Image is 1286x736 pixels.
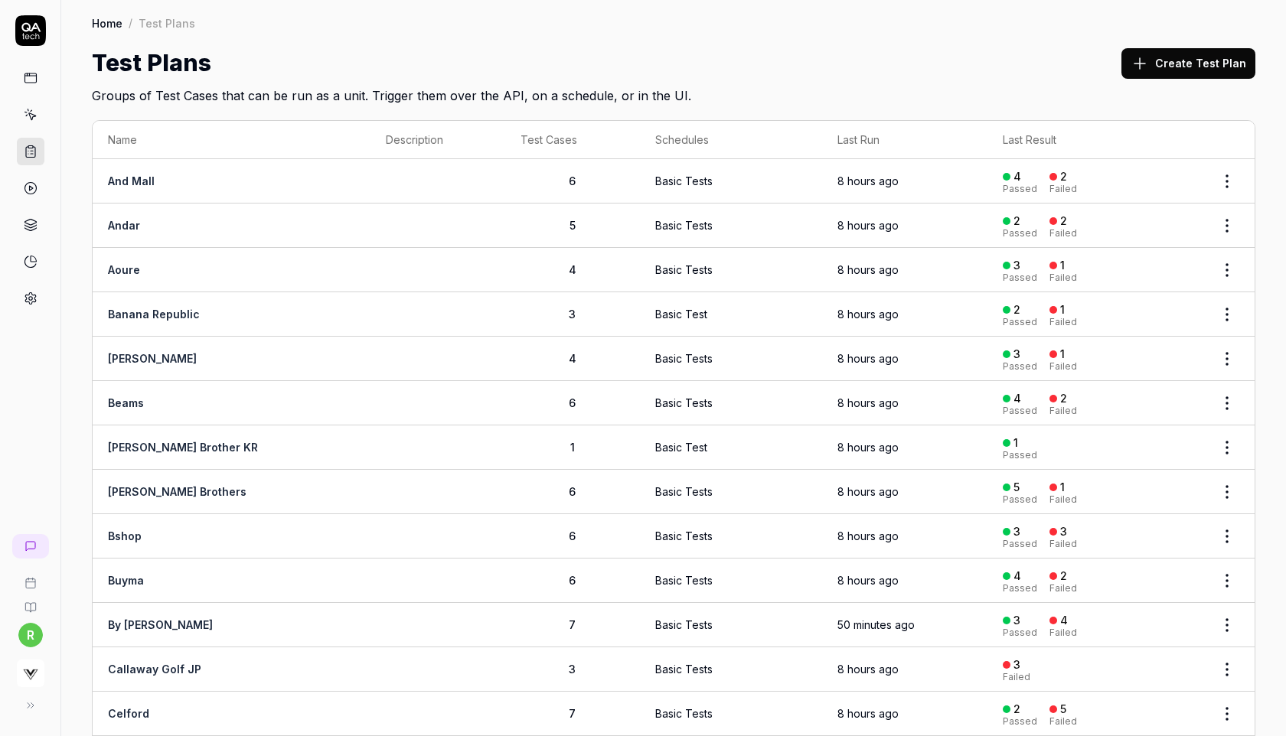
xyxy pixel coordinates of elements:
[569,308,576,321] span: 3
[1013,347,1020,361] div: 3
[837,485,899,498] time: 8 hours ago
[655,439,707,455] div: Basic Test
[1049,273,1077,282] div: Failed
[1049,717,1077,726] div: Failed
[92,46,211,80] h1: Test Plans
[92,15,122,31] a: Home
[655,217,713,233] div: Basic Tests
[6,647,54,690] button: Virtusize Logo
[569,485,576,498] span: 6
[837,308,899,321] time: 8 hours ago
[1013,392,1021,405] div: 4
[1049,628,1077,637] div: Failed
[1013,214,1020,228] div: 2
[1060,392,1067,405] div: 2
[655,705,713,721] div: Basic Tests
[1003,451,1037,460] div: Passed
[837,574,899,587] time: 8 hours ago
[1060,614,1068,627] div: 4
[1013,303,1020,317] div: 2
[1060,303,1065,317] div: 1
[655,306,707,322] div: Basic Test
[1003,362,1037,371] div: Passed
[108,529,142,542] a: Bshop
[1049,362,1077,371] div: Failed
[1060,347,1065,361] div: 1
[655,528,713,544] div: Basic Tests
[837,663,899,676] time: 8 hours ago
[837,529,899,542] time: 8 hours ago
[655,350,713,366] div: Basic Tests
[370,121,506,159] th: Description
[1060,480,1065,494] div: 1
[570,219,576,232] span: 5
[108,707,149,720] a: Celford
[1060,170,1067,184] div: 2
[1013,436,1018,450] div: 1
[108,485,246,498] a: [PERSON_NAME] Brothers
[1003,318,1037,327] div: Passed
[12,534,49,559] a: New conversation
[1049,184,1077,194] div: Failed
[1060,214,1067,228] div: 2
[108,574,144,587] a: Buyma
[6,589,54,614] a: Documentation
[1003,495,1037,504] div: Passed
[1049,539,1077,549] div: Failed
[1003,184,1037,194] div: Passed
[655,484,713,500] div: Basic Tests
[1003,229,1037,238] div: Passed
[837,174,899,187] time: 8 hours ago
[108,308,200,321] a: Banana Republic
[1049,584,1077,593] div: Failed
[569,707,576,720] span: 7
[569,263,576,276] span: 4
[570,441,575,454] span: 1
[837,396,899,409] time: 8 hours ago
[655,617,713,633] div: Basic Tests
[655,661,713,677] div: Basic Tests
[1003,273,1037,282] div: Passed
[569,663,576,676] span: 3
[1003,628,1037,637] div: Passed
[1013,702,1020,716] div: 2
[655,262,713,278] div: Basic Tests
[505,121,639,159] th: Test Cases
[1049,406,1077,415] div: Failed
[1060,259,1065,272] div: 1
[837,618,915,631] time: 50 minutes ago
[1013,525,1020,539] div: 3
[1013,614,1020,627] div: 3
[640,121,822,159] th: Schedules
[655,572,713,588] div: Basic Tests
[1121,48,1255,79] button: Create Test Plan
[569,396,576,409] span: 6
[822,121,988,159] th: Last Run
[129,15,132,31] div: /
[108,219,140,232] a: Andar
[108,263,140,276] a: Aoure
[1060,702,1066,716] div: 5
[93,121,370,159] th: Name
[837,707,899,720] time: 8 hours ago
[1013,170,1021,184] div: 4
[1060,569,1067,583] div: 2
[1003,717,1037,726] div: Passed
[1013,569,1021,583] div: 4
[837,263,899,276] time: 8 hours ago
[108,352,197,365] a: [PERSON_NAME]
[6,565,54,589] a: Book a call with us
[569,529,576,542] span: 6
[1003,539,1037,549] div: Passed
[108,663,201,676] a: Callaway Golf JP
[1049,495,1077,504] div: Failed
[108,441,258,454] a: [PERSON_NAME] Brother KR
[1013,658,1020,672] div: 3
[569,174,576,187] span: 6
[1049,229,1077,238] div: Failed
[18,623,43,647] button: r
[139,15,195,31] div: Test Plans
[837,352,899,365] time: 8 hours ago
[837,441,899,454] time: 8 hours ago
